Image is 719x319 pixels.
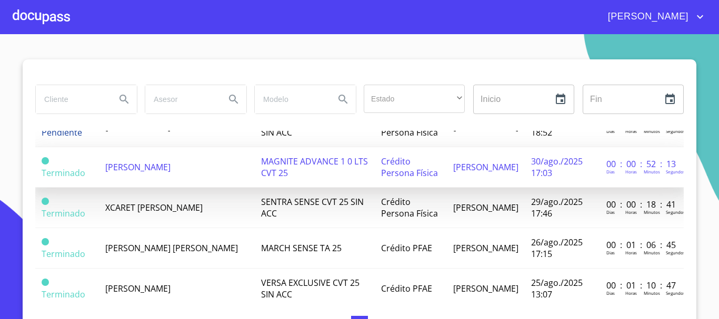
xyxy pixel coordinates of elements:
p: Segundos [666,209,685,215]
span: 29/ago./2025 17:46 [531,196,583,219]
span: Terminado [42,208,85,219]
span: [PERSON_NAME] [105,161,171,173]
input: search [145,85,217,114]
span: [PERSON_NAME] [PERSON_NAME] [105,242,238,254]
p: Minutos [644,169,660,174]
button: Search [112,87,137,112]
p: Segundos [666,169,685,174]
p: Minutos [644,209,660,215]
button: account of current user [600,8,706,25]
p: Horas [625,169,637,174]
p: Dias [606,290,615,296]
p: Minutos [644,290,660,296]
div: ​ [364,85,465,113]
p: Dias [606,250,615,255]
span: 26/ago./2025 17:15 [531,236,583,260]
span: [PERSON_NAME] [453,283,518,294]
p: Horas [625,290,637,296]
p: 00 : 00 : 52 : 13 [606,158,677,170]
p: Segundos [666,250,685,255]
span: [PERSON_NAME] [453,202,518,213]
p: Horas [625,250,637,255]
span: 25/ago./2025 13:07 [531,277,583,300]
p: Horas [625,128,637,134]
span: SENTRA SENSE CVT 25 SIN ACC [261,196,364,219]
span: Terminado [42,198,49,205]
p: Horas [625,209,637,215]
p: 00 : 00 : 18 : 41 [606,199,677,210]
span: Terminado [42,279,49,286]
span: Crédito PFAE [381,242,432,254]
p: Dias [606,169,615,174]
span: [PERSON_NAME] [600,8,694,25]
span: [PERSON_NAME] [105,283,171,294]
span: MAGNITE ADVANCE 1 0 LTS CVT 25 [261,156,368,179]
span: XCARET [PERSON_NAME] [105,202,203,213]
span: Terminado [42,238,49,245]
span: VERSA EXCLUSIVE CVT 25 SIN ACC [261,277,359,300]
span: 30/ago./2025 17:03 [531,156,583,179]
span: Terminado [42,248,85,260]
p: Segundos [666,128,685,134]
p: Dias [606,209,615,215]
span: Crédito PFAE [381,283,432,294]
span: [PERSON_NAME] [453,242,518,254]
span: Terminado [42,167,85,179]
input: search [36,85,107,114]
span: MARCH SENSE TA 25 [261,242,342,254]
p: Minutos [644,128,660,134]
input: search [255,85,326,114]
span: Pendiente [42,127,82,138]
span: Terminado [42,157,49,164]
p: Dias [606,128,615,134]
p: Segundos [666,290,685,296]
span: Crédito Persona Física [381,196,438,219]
span: [PERSON_NAME] [453,161,518,173]
p: 00 : 01 : 06 : 45 [606,239,677,251]
span: Crédito Persona Física [381,156,438,179]
p: 00 : 01 : 10 : 47 [606,280,677,291]
button: Search [331,87,356,112]
p: Minutos [644,250,660,255]
button: Search [221,87,246,112]
span: Terminado [42,289,85,300]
